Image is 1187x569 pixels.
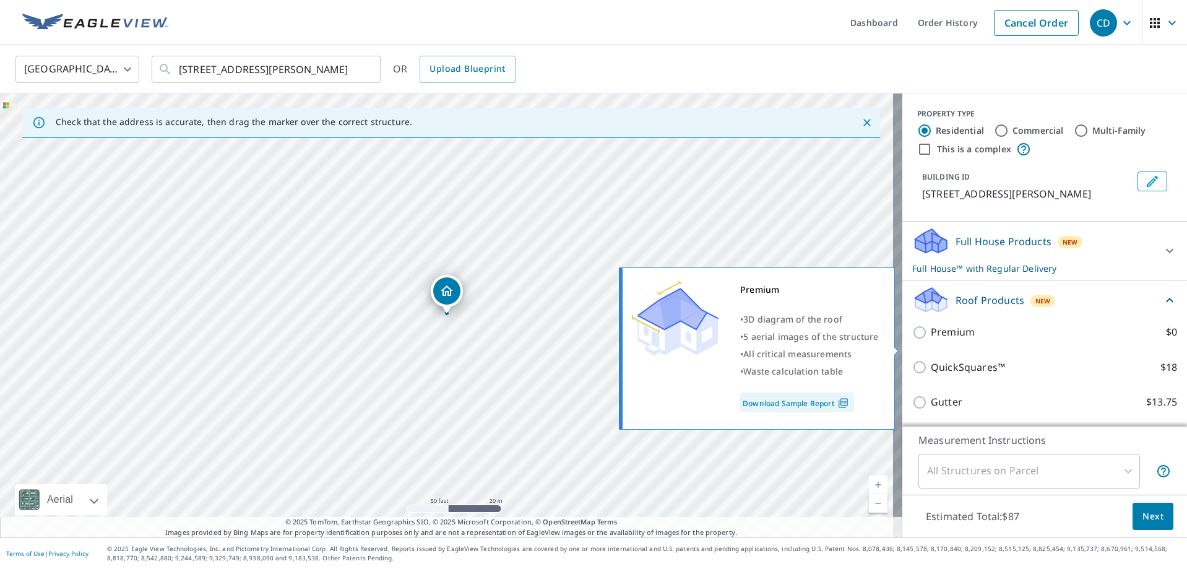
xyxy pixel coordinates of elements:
p: Gutter [931,394,962,410]
div: PROPERTY TYPE [917,108,1172,119]
img: Premium [632,281,719,355]
p: Full House™ with Regular Delivery [912,262,1155,275]
p: Premium [931,324,975,340]
p: Check that the address is accurate, then drag the marker over the correct structure. [56,116,412,128]
span: 3D diagram of the roof [743,313,842,325]
a: OpenStreetMap [543,517,595,526]
a: Terms of Use [6,549,45,558]
span: Next [1142,509,1163,524]
p: QuickSquares™ [931,360,1005,375]
label: Residential [936,124,984,137]
p: | [6,550,88,557]
img: Pdf Icon [835,397,852,409]
span: 5 aerial images of the structure [743,331,878,342]
a: Terms [597,517,618,526]
div: • [740,328,879,345]
span: Your report will include each building or structure inside the parcel boundary. In some cases, du... [1156,464,1171,479]
div: Dropped pin, building 1, Residential property, 1625 Saint Catherine St Florissant, MO 63033 [431,275,463,313]
span: New [1035,296,1051,306]
a: Current Level 19, Zoom In [869,476,887,494]
p: Estimated Total: $87 [916,503,1029,530]
button: Close [859,115,875,131]
p: Full House Products [956,234,1051,249]
a: Privacy Policy [48,549,88,558]
span: New [1063,237,1078,247]
div: All Structures on Parcel [918,454,1140,489]
p: Roof Products [956,293,1024,308]
div: Full House ProductsNewFull House™ with Regular Delivery [912,227,1177,275]
div: Roof ProductsNew [912,285,1177,315]
div: Premium [740,281,879,298]
div: • [740,345,879,363]
span: Upload Blueprint [429,61,505,77]
span: All critical measurements [743,348,852,360]
div: OR [393,56,516,83]
div: • [740,311,879,328]
input: Search by address or latitude-longitude [179,52,355,87]
a: Cancel Order [994,10,1079,36]
span: © 2025 TomTom, Earthstar Geographics SIO, © 2025 Microsoft Corporation, © [285,517,618,528]
p: Measurement Instructions [918,433,1171,448]
div: CD [1090,9,1117,37]
a: Current Level 19, Zoom Out [869,494,887,513]
div: Aerial [43,484,77,515]
div: Aerial [15,484,107,515]
div: • [740,363,879,380]
label: This is a complex [937,143,1011,155]
a: Download Sample Report [740,393,854,412]
button: Edit building 1 [1137,172,1167,191]
div: [GEOGRAPHIC_DATA] [15,52,139,87]
p: BUILDING ID [922,172,970,182]
img: EV Logo [22,14,168,32]
p: $0 [1166,324,1177,340]
p: $13.75 [1146,394,1177,410]
label: Multi-Family [1092,124,1146,137]
button: Next [1133,503,1173,531]
p: © 2025 Eagle View Technologies, Inc. and Pictometry International Corp. All Rights Reserved. Repo... [107,544,1181,563]
span: Waste calculation table [743,365,843,377]
p: $18 [1160,360,1177,375]
a: Upload Blueprint [420,56,515,83]
p: [STREET_ADDRESS][PERSON_NAME] [922,186,1133,201]
label: Commercial [1012,124,1064,137]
